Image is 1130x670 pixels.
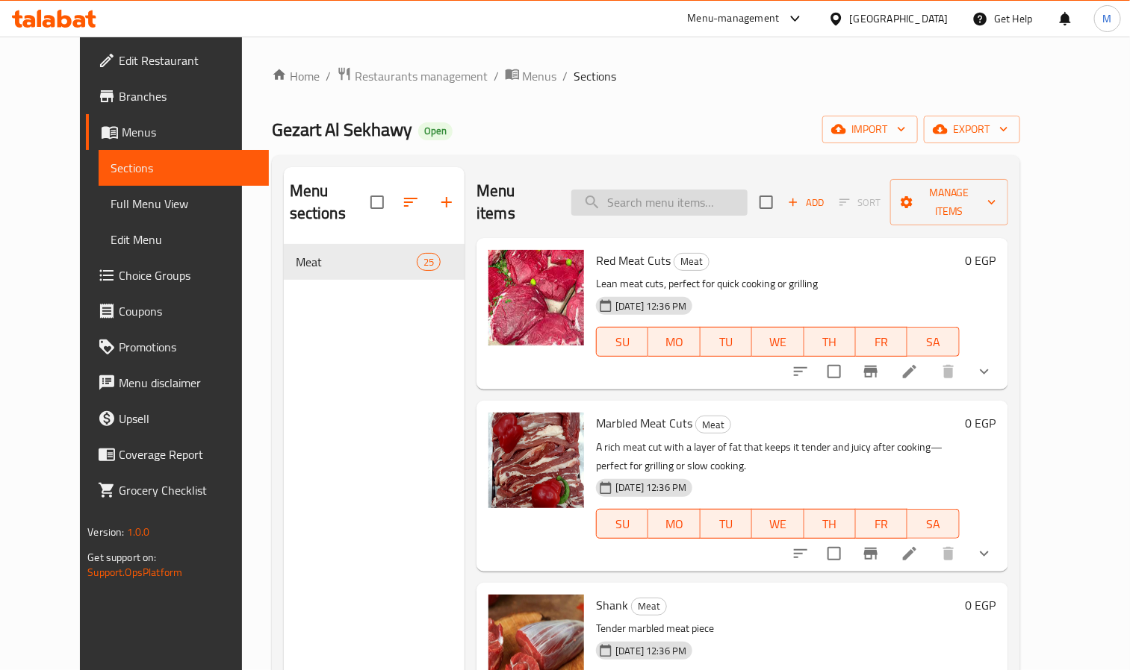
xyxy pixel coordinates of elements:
[901,363,919,381] a: Edit menu item
[931,354,966,389] button: delete
[122,123,257,141] span: Menus
[631,598,667,616] div: Meat
[272,66,1020,86] nav: breadcrumb
[596,412,692,434] span: Marbled Meat Cuts
[86,365,269,401] a: Menu disclaimer
[523,67,557,85] span: Menus
[850,10,949,27] div: [GEOGRAPHIC_DATA]
[99,150,269,186] a: Sections
[571,190,748,216] input: search
[119,51,257,69] span: Edit Restaurant
[890,179,1008,225] button: Manage items
[707,513,746,535] span: TU
[284,244,465,280] div: Meat25
[966,354,1002,389] button: show more
[284,238,465,286] nav: Menu sections
[290,180,370,225] h2: Menu sections
[596,438,959,475] p: A rich meat cut with a layer of fat that keeps it tender and juicy after cooking—perfect for gril...
[86,257,269,293] a: Choice Groups
[907,327,959,357] button: SA
[853,354,889,389] button: Branch-specific-item
[417,253,441,271] div: items
[418,122,453,140] div: Open
[783,354,819,389] button: sort-choices
[701,327,752,357] button: TU
[417,255,440,269] span: 25
[913,513,953,535] span: SA
[830,191,890,214] span: Select section first
[782,191,830,214] button: Add
[111,195,257,213] span: Full Menu View
[296,253,417,271] div: Meat
[810,513,850,535] span: TH
[574,67,617,85] span: Sections
[596,275,959,293] p: Lean meat cuts, perfect for quick cooking or grilling
[609,299,692,313] span: [DATE] 12:36 PM
[632,598,666,615] span: Meat
[119,410,257,428] span: Upsell
[494,67,499,85] li: /
[326,67,331,85] li: /
[596,327,648,357] button: SU
[966,413,996,433] h6: 0 EGP
[609,480,692,495] span: [DATE] 12:36 PM
[862,331,901,353] span: FR
[907,509,959,539] button: SA
[966,250,996,271] h6: 0 EGP
[975,545,993,563] svg: Show Choices
[696,416,730,433] span: Meat
[901,545,919,563] a: Edit menu item
[596,594,628,616] span: Shank
[654,331,694,353] span: MO
[707,331,746,353] span: TU
[111,231,257,248] span: Edit Menu
[86,43,269,78] a: Edit Restaurant
[86,329,269,365] a: Promotions
[603,513,642,535] span: SU
[819,356,850,387] span: Select to update
[488,250,584,345] img: Red Meat Cuts
[596,249,671,272] span: Red Meat Cuts
[87,563,182,582] a: Support.OpsPlatform
[1103,10,1112,27] span: M
[99,222,269,257] a: Edit Menu
[86,293,269,329] a: Coupons
[819,538,850,569] span: Select to update
[695,416,731,433] div: Meat
[936,120,1008,139] span: export
[563,67,568,85] li: /
[119,481,257,499] span: Grocery Checklist
[86,472,269,508] a: Grocery Checklist
[758,331,798,353] span: WE
[361,187,393,218] span: Select all sections
[355,67,488,85] span: Restaurants management
[119,87,257,105] span: Branches
[822,116,918,143] button: import
[337,66,488,86] a: Restaurants management
[505,66,557,86] a: Menus
[853,536,889,572] button: Branch-specific-item
[609,644,692,658] span: [DATE] 12:36 PM
[648,509,700,539] button: MO
[119,445,257,463] span: Coverage Report
[804,509,856,539] button: TH
[429,184,465,220] button: Add section
[810,331,850,353] span: TH
[488,413,584,508] img: Marbled Meat Cuts
[87,548,156,567] span: Get support on:
[99,186,269,222] a: Full Menu View
[393,184,429,220] span: Sort sections
[596,509,648,539] button: SU
[596,619,959,638] p: Tender marbled meat piece
[648,327,700,357] button: MO
[119,374,257,392] span: Menu disclaimer
[752,509,804,539] button: WE
[856,509,907,539] button: FR
[111,159,257,177] span: Sections
[476,180,553,225] h2: Menu items
[272,113,412,146] span: Gezart Al Sekhawy
[87,522,124,542] span: Version:
[862,513,901,535] span: FR
[856,327,907,357] button: FR
[804,327,856,357] button: TH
